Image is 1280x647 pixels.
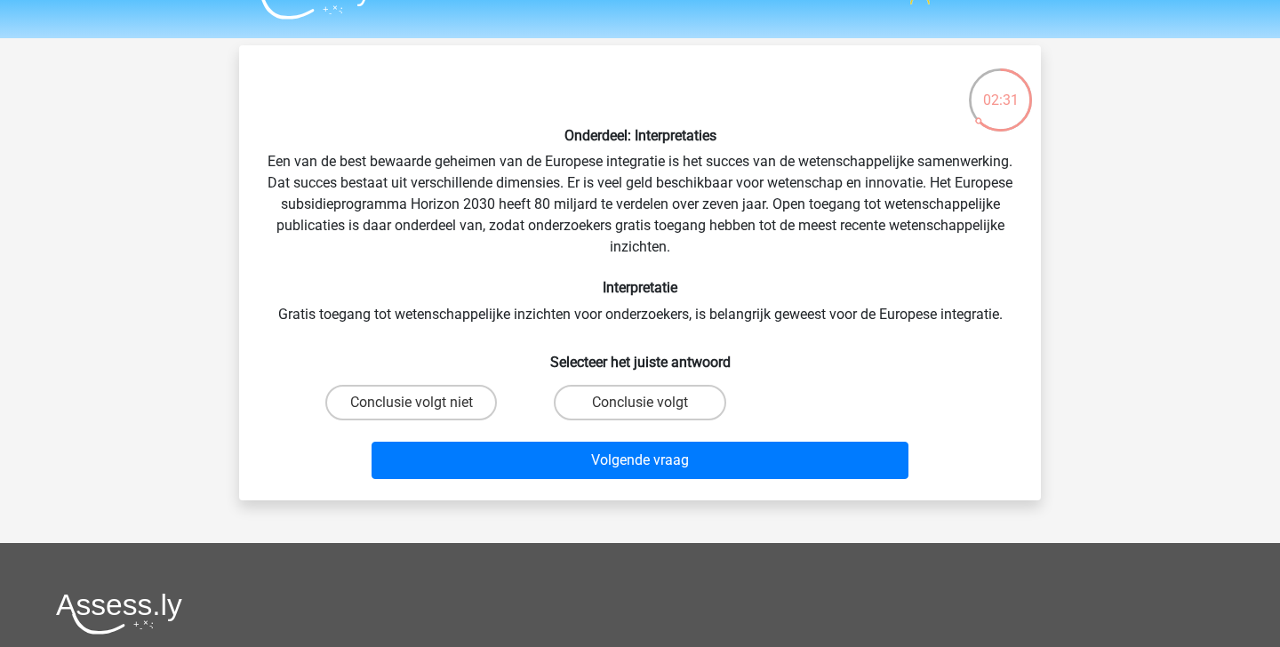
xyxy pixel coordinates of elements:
[967,67,1034,111] div: 02:31
[325,385,497,420] label: Conclusie volgt niet
[554,385,725,420] label: Conclusie volgt
[268,279,1012,296] h6: Interpretatie
[56,593,182,635] img: Assessly logo
[372,442,909,479] button: Volgende vraag
[268,127,1012,144] h6: Onderdeel: Interpretaties
[246,60,1034,486] div: Een van de best bewaarde geheimen van de Europese integratie is het succes van de wetenschappelij...
[268,339,1012,371] h6: Selecteer het juiste antwoord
